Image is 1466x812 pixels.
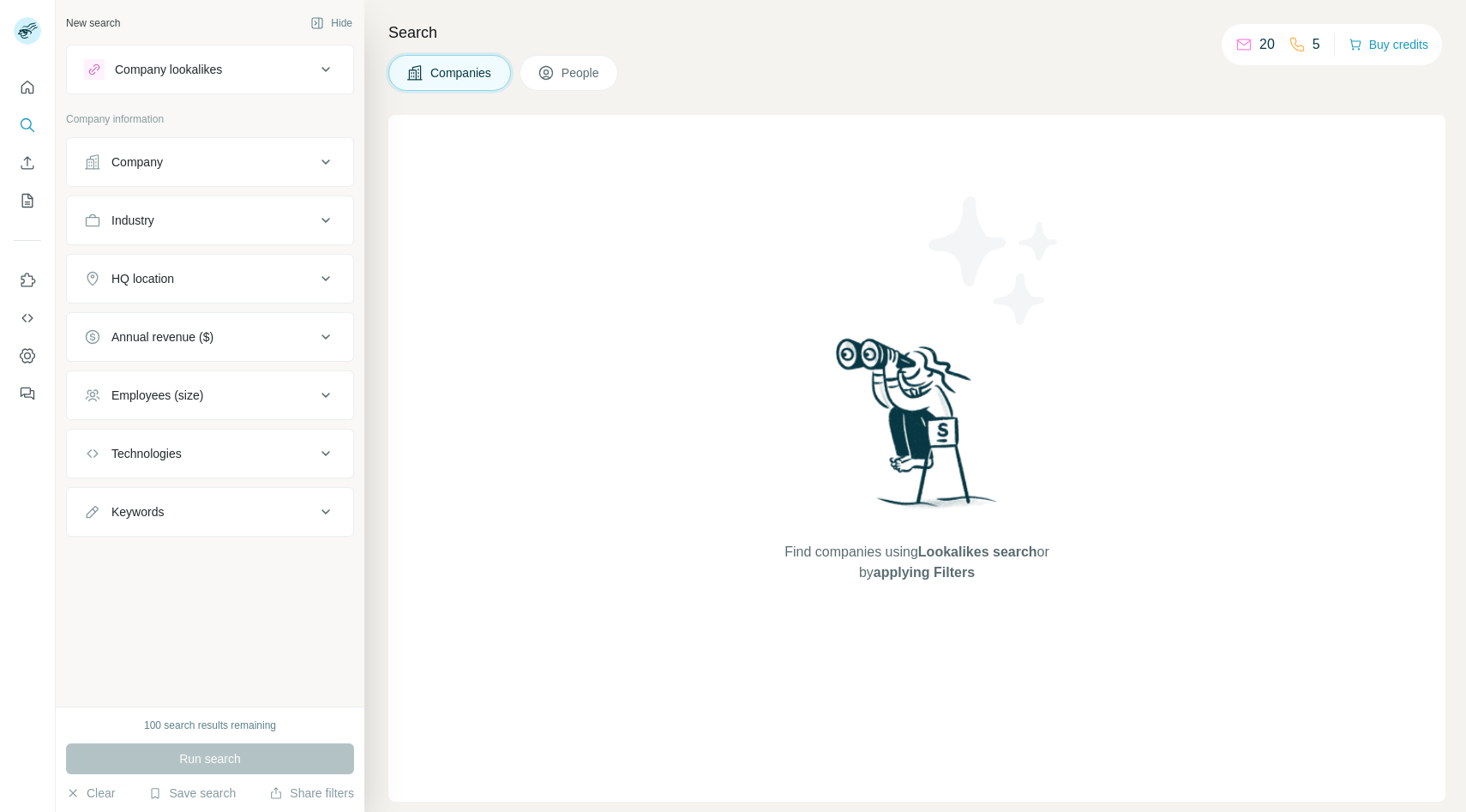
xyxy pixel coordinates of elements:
button: Share filters [269,785,354,802]
button: Save search [148,785,236,802]
div: Industry [111,212,154,229]
button: Search [14,110,41,141]
div: Annual revenue ($) [111,328,213,346]
span: Companies [430,64,493,81]
div: New search [66,15,120,31]
button: Technologies [67,433,353,474]
button: Industry [67,200,353,241]
button: Feedback [14,378,41,409]
div: Company [111,153,163,171]
p: 5 [1313,34,1320,55]
p: Company information [66,111,354,127]
button: Use Surfe API [14,303,41,334]
button: Dashboard [14,340,41,371]
button: Quick start [14,72,41,103]
div: Keywords [111,503,164,520]
button: Buy credits [1349,33,1428,57]
button: Clear [66,785,115,802]
img: Surfe Illustration - Woman searching with binoculars [828,334,1006,525]
div: 100 search results remaining [144,718,276,733]
button: Company lookalikes [67,49,353,90]
button: Annual revenue ($) [67,316,353,358]
span: Find companies using or by [779,542,1054,583]
button: My lists [14,185,41,216]
p: 20 [1259,34,1275,55]
h4: Search [388,21,1445,45]
button: Company [67,141,353,183]
span: Lookalikes search [918,544,1037,559]
div: Employees (size) [111,387,203,404]
button: Enrich CSV [14,147,41,178]
button: Hide [298,10,364,36]
button: HQ location [67,258,353,299]
img: Surfe Illustration - Stars [917,183,1072,338]
div: HQ location [111,270,174,287]
span: People [562,64,601,81]
div: Company lookalikes [115,61,222,78]
div: Technologies [111,445,182,462]
button: Employees (size) [67,375,353,416]
span: applying Filters [874,565,975,580]
button: Keywords [67,491,353,532]
button: Use Surfe on LinkedIn [14,265,41,296]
